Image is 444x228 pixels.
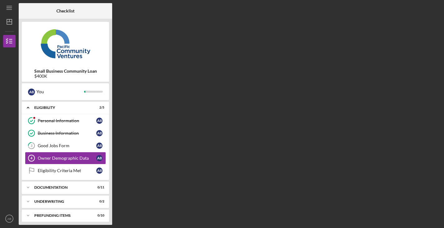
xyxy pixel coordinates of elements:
[93,186,104,189] div: 0 / 11
[38,168,96,173] div: Eligibility Criteria Met
[34,69,97,74] b: Small Business Community Loan
[25,114,106,127] a: Personal InformationAB
[96,155,103,161] div: A B
[36,86,84,97] div: You
[34,214,89,217] div: Prefunding Items
[96,130,103,136] div: A B
[93,214,104,217] div: 0 / 10
[34,106,89,109] div: Eligibility
[93,106,104,109] div: 2 / 5
[34,186,89,189] div: Documentation
[38,131,96,136] div: Business Information
[25,127,106,139] a: Business InformationAB
[22,25,109,62] img: Product logo
[25,139,106,152] a: 3Good Jobs FormAB
[96,118,103,124] div: A B
[96,167,103,174] div: A B
[96,143,103,149] div: A B
[31,156,33,160] tspan: 4
[34,200,89,203] div: Underwriting
[34,74,97,79] div: $400K
[93,200,104,203] div: 0 / 2
[25,164,106,177] a: Eligibility Criteria MetAB
[3,212,16,225] button: AB
[38,143,96,148] div: Good Jobs Form
[38,118,96,123] div: Personal Information
[31,144,32,148] tspan: 3
[25,152,106,164] a: 4Owner Demographic DataAB
[38,156,96,161] div: Owner Demographic Data
[28,89,35,95] div: A B
[56,8,74,13] b: Checklist
[7,217,12,221] text: AB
